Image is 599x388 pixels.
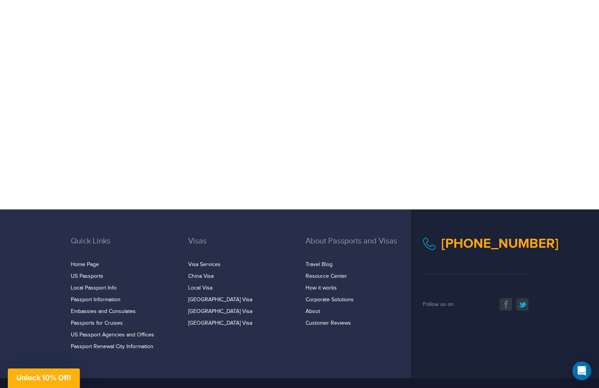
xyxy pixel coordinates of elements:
a: Corporate Solutions [306,297,354,303]
span: Follow us on [423,301,454,308]
a: China Visa [188,273,214,279]
a: Passport Renewal City Information [71,343,153,350]
a: Passports for Cruises [71,320,123,326]
a: Resource Center [306,273,347,279]
a: Travel Blog [306,261,333,268]
a: How it works [306,285,337,291]
a: Customer Reviews [306,320,351,326]
div: Open Intercom Messenger [572,361,591,380]
a: twitter [516,298,529,311]
a: [GEOGRAPHIC_DATA] Visa [188,308,252,315]
h3: Quick Links [71,237,176,257]
h3: Visas [188,237,294,257]
div: Unlock 10% Off! [8,368,80,388]
a: US Passports [71,273,103,279]
a: Home Page [71,261,99,268]
a: Embassies and Consulates [71,308,136,315]
a: [PHONE_NUMBER] [441,236,559,252]
h3: About Passports and Visas [306,237,411,257]
a: Visa Services [188,261,221,268]
a: About [306,308,320,315]
a: Local Visa [188,285,212,291]
a: Local Passport Info [71,285,117,291]
span: Unlock 10% Off! [16,374,71,382]
a: facebook [500,298,512,311]
a: [GEOGRAPHIC_DATA] Visa [188,320,252,326]
a: [GEOGRAPHIC_DATA] Visa [188,297,252,303]
a: US Passport Agencies and Offices [71,332,154,338]
a: Passport Information [71,297,121,303]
